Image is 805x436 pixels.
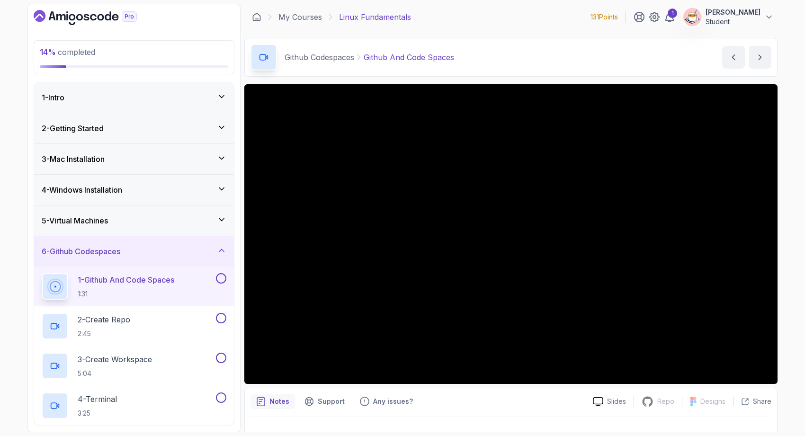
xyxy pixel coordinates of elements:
button: 3-Mac Installation [34,144,234,174]
a: 1 [664,11,675,23]
p: 4 - Terminal [78,393,117,405]
button: 2-Create Repo2:45 [42,313,226,339]
h3: 1 - Intro [42,92,64,103]
p: Student [706,17,760,27]
p: 2 - Create Repo [78,314,130,325]
iframe: 1 - Github and Code Spaces [244,84,778,384]
button: 1-Intro [34,82,234,113]
p: 5:04 [78,369,152,378]
p: Github And Code Spaces [364,52,454,63]
p: Designs [700,397,725,406]
button: next content [749,46,771,69]
p: Notes [269,397,289,406]
h3: 5 - Virtual Machines [42,215,108,226]
p: 1 - Github And Code Spaces [78,274,174,285]
div: 1 [668,9,677,18]
p: Any issues? [373,397,413,406]
p: Support [318,397,345,406]
p: Share [753,397,771,406]
span: completed [40,47,95,57]
button: user profile image[PERSON_NAME]Student [683,8,774,27]
span: 14 % [40,47,56,57]
button: 4-Terminal3:25 [42,392,226,419]
button: 3-Create Workspace5:04 [42,353,226,379]
button: 6-Github Codespaces [34,236,234,267]
p: Slides [607,397,626,406]
a: Slides [585,397,634,407]
p: 2:45 [78,329,130,338]
img: user profile image [683,8,701,26]
a: Dashboard [34,10,159,25]
button: Share [733,397,771,406]
a: My Courses [278,11,322,23]
button: 4-Windows Installation [34,175,234,205]
a: Dashboard [252,12,261,22]
p: [PERSON_NAME] [706,8,760,17]
p: Repo [657,397,674,406]
button: Feedback button [354,394,419,409]
button: notes button [250,394,295,409]
h3: 3 - Mac Installation [42,153,105,165]
button: 5-Virtual Machines [34,205,234,236]
button: Support button [299,394,350,409]
button: 2-Getting Started [34,113,234,143]
p: 131 Points [590,12,618,22]
p: 3:25 [78,409,117,418]
p: Linux Fundamentals [339,11,411,23]
h3: 2 - Getting Started [42,123,104,134]
p: 1:31 [78,289,174,299]
h3: 4 - Windows Installation [42,184,122,196]
p: 3 - Create Workspace [78,354,152,365]
p: Github Codespaces [285,52,354,63]
button: 1-Github And Code Spaces1:31 [42,273,226,300]
h3: 6 - Github Codespaces [42,246,120,257]
button: previous content [722,46,745,69]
